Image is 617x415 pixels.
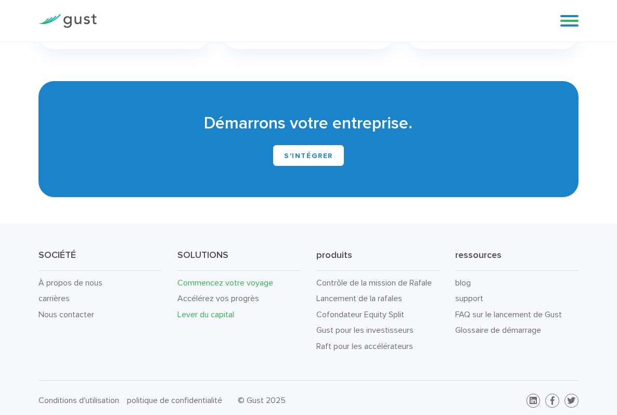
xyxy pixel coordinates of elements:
a: Glossaire de démarrage [455,325,541,335]
a: Gust pour les investisseurs [316,325,414,335]
a: Conditions d'utilisation [38,395,119,405]
h3: SOLUTIONS [177,249,301,271]
a: Lever du capital [177,309,234,319]
h3: SOCIÉTÉ [38,249,162,271]
a: Raft pour les accélérateurs [316,341,413,351]
a: support [455,293,483,303]
h2: Démarrons votre entreprise. [49,112,568,135]
a: S'INTÉGRER [273,145,344,166]
a: politique de confidentialité [127,395,222,405]
a: Contrôle de la mission de Rafale [316,278,432,288]
img: Logo Gust [38,14,97,28]
a: À propos de nous [38,278,102,288]
a: blog [455,278,471,288]
a: Accélérez vos progrès [177,293,259,303]
a: Lancement de la rafales [316,293,402,303]
a: carrières [38,293,70,303]
a: Cofondateur Equity Split [316,309,404,319]
div: © Gust 2025 [238,393,301,408]
a: Commencez votre voyage [177,278,273,288]
h3: produits [316,249,440,271]
a: FAQ sur le lancement de Gust [455,309,562,319]
h3: ressources [455,249,579,271]
a: Nous contacter [38,309,94,319]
